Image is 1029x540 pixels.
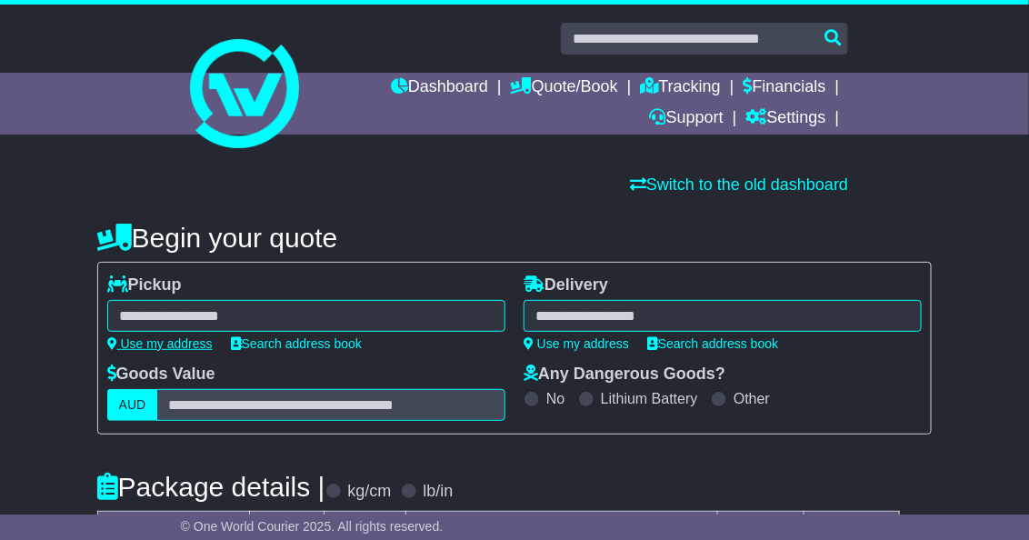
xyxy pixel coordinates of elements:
a: Use my address [107,336,213,351]
h4: Package details | [97,472,325,502]
a: Switch to the old dashboard [630,175,848,194]
label: Any Dangerous Goods? [524,365,725,385]
span: © One World Courier 2025. All rights reserved. [181,519,444,534]
label: No [546,390,564,407]
a: Tracking [641,73,721,104]
label: lb/in [424,482,454,502]
h4: Begin your quote [97,223,933,253]
a: Dashboard [391,73,488,104]
a: Support [650,104,724,135]
label: Other [734,390,770,407]
a: Search address book [231,336,362,351]
a: Settings [746,104,826,135]
label: Goods Value [107,365,215,385]
a: Financials [744,73,826,104]
label: AUD [107,389,158,421]
a: Search address book [647,336,778,351]
label: Lithium Battery [601,390,698,407]
a: Use my address [524,336,629,351]
a: Quote/Book [511,73,618,104]
label: Pickup [107,275,182,295]
label: kg/cm [348,482,392,502]
label: Delivery [524,275,608,295]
